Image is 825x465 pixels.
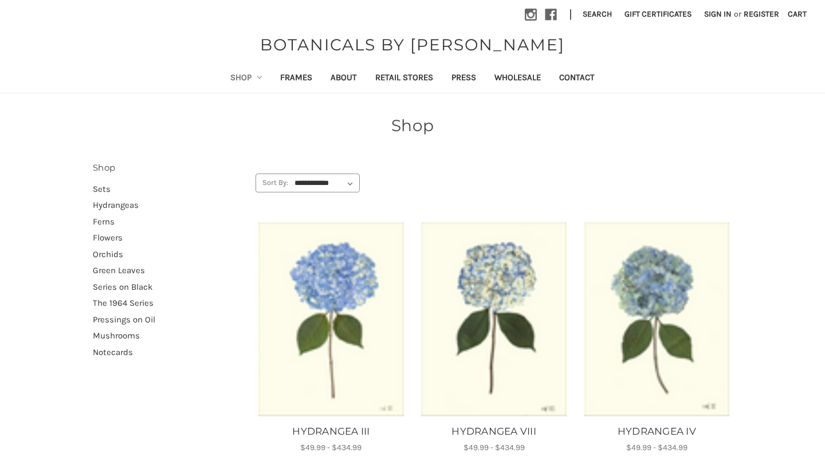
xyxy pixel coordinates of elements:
[442,65,485,93] a: Press
[550,65,604,93] a: Contact
[93,230,243,246] a: Flowers
[485,65,550,93] a: Wholesale
[788,9,807,19] span: Cart
[583,222,730,416] img: Unframed
[271,65,321,93] a: Frames
[93,262,243,279] a: Green Leaves
[366,65,442,93] a: Retail Stores
[93,328,243,344] a: Mushrooms
[93,312,243,328] a: Pressings on Oil
[93,279,243,295] a: Series on Black
[93,197,243,214] a: Hydrangeas
[321,65,366,93] a: About
[421,222,568,416] a: HYDRANGEA VIII, Price range from $49.99 to $434.99
[93,246,243,263] a: Orchids
[583,222,730,416] a: HYDRANGEA IV, Price range from $49.99 to $434.99
[93,161,243,175] h2: Shop
[463,443,525,452] span: $49.99 - $434.99
[582,424,732,439] a: HYDRANGEA IV, Price range from $49.99 to $434.99
[257,222,404,416] img: Unframed
[565,6,576,24] li: |
[93,295,243,312] a: The 1964 Series
[300,443,362,452] span: $49.99 - $434.99
[93,214,243,230] a: Ferns
[419,424,569,439] a: HYDRANGEA VIII, Price range from $49.99 to $434.99
[256,424,406,439] a: HYDRANGEA III, Price range from $49.99 to $434.99
[256,174,288,191] label: Sort By:
[93,344,243,361] a: Notecards
[254,33,571,57] a: BOTANICALS BY [PERSON_NAME]
[93,113,732,137] h1: Shop
[733,8,742,20] span: or
[257,222,404,416] a: HYDRANGEA III, Price range from $49.99 to $434.99
[221,65,272,93] a: Shop
[421,222,568,416] img: Unframed
[626,443,687,452] span: $49.99 - $434.99
[93,181,243,198] a: Sets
